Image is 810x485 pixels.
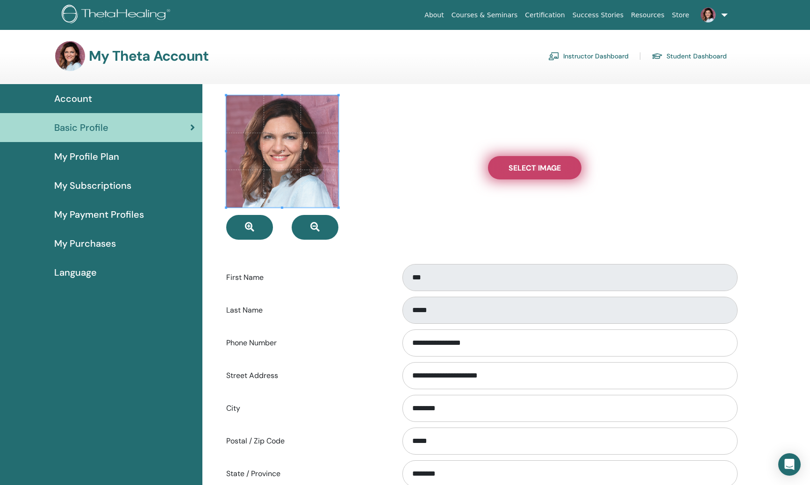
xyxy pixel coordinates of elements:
span: Account [54,92,92,106]
img: graduation-cap.svg [652,52,663,60]
label: Street Address [219,367,394,385]
a: Student Dashboard [652,49,727,64]
span: My Purchases [54,236,116,250]
label: Postal / Zip Code [219,432,394,450]
div: Open Intercom Messenger [778,453,801,476]
a: Store [668,7,693,24]
a: Certification [521,7,568,24]
label: Last Name [219,301,394,319]
a: About [421,7,447,24]
span: Basic Profile [54,121,108,135]
img: logo.png [62,5,173,26]
img: chalkboard-teacher.svg [548,52,559,60]
img: default.jpg [55,41,85,71]
a: Courses & Seminars [448,7,522,24]
span: Select Image [509,163,561,173]
span: My Subscriptions [54,178,131,193]
a: Success Stories [569,7,627,24]
label: Phone Number [219,334,394,352]
label: State / Province [219,465,394,483]
span: My Profile Plan [54,150,119,164]
label: First Name [219,269,394,286]
span: My Payment Profiles [54,207,144,221]
label: City [219,399,394,417]
span: Language [54,265,97,279]
img: default.jpg [701,7,716,22]
a: Resources [627,7,668,24]
h3: My Theta Account [89,48,208,64]
a: Instructor Dashboard [548,49,629,64]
